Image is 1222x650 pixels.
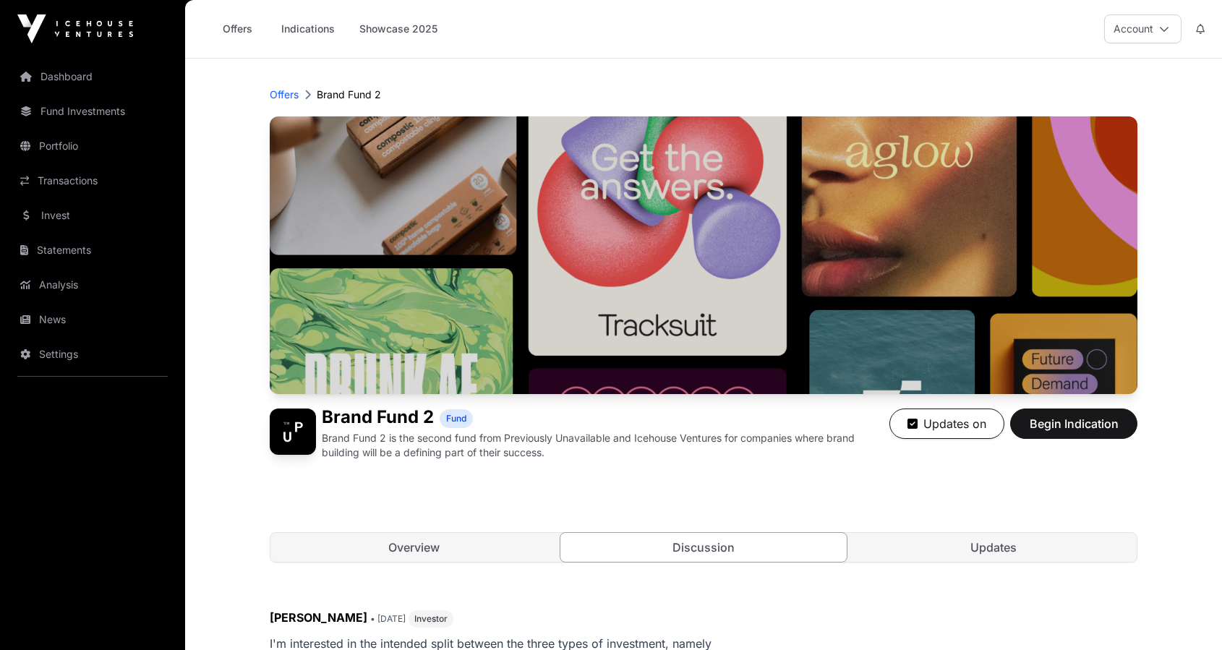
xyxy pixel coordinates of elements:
a: Indications [272,15,344,43]
a: Overview [270,533,557,562]
span: Investor [414,613,448,625]
a: Showcase 2025 [350,15,447,43]
img: Brand Fund 2 [270,116,1137,394]
a: Updates [850,533,1137,562]
a: Offers [270,87,299,102]
p: Brand Fund 2 is the second fund from Previously Unavailable and Icehouse Ventures for companies w... [322,431,889,460]
a: Fund Investments [12,95,174,127]
button: Begin Indication [1010,409,1137,439]
span: Begin Indication [1028,415,1119,432]
iframe: Chat Widget [1150,581,1222,650]
a: Invest [12,200,174,231]
a: Dashboard [12,61,174,93]
a: Discussion [560,532,848,563]
img: Icehouse Ventures Logo [17,14,133,43]
p: Brand Fund 2 [317,87,381,102]
a: News [12,304,174,335]
a: Portfolio [12,130,174,162]
nav: Tabs [270,533,1137,562]
img: Brand Fund 2 [270,409,316,455]
a: Analysis [12,269,174,301]
h1: Brand Fund 2 [322,409,434,428]
span: [PERSON_NAME] [270,610,367,625]
a: Statements [12,234,174,266]
span: • [DATE] [370,613,406,624]
a: Settings [12,338,174,370]
button: Updates on [889,409,1004,439]
a: Begin Indication [1010,423,1137,437]
a: Offers [208,15,266,43]
a: Transactions [12,165,174,197]
span: Fund [446,413,466,424]
button: Account [1104,14,1182,43]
